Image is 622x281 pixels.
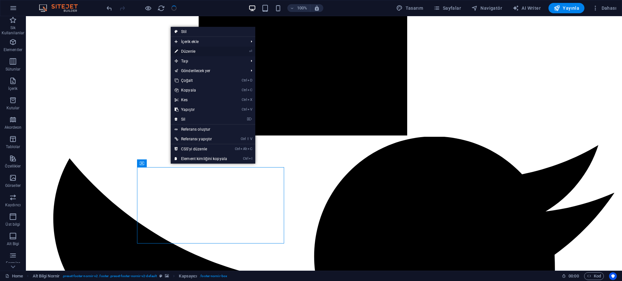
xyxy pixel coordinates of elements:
[5,183,21,188] p: Görseller
[171,114,231,124] a: ⌦Sil
[242,98,247,102] i: Ctrl
[105,4,113,12] button: undo
[6,144,20,149] p: Tablolar
[587,272,601,280] span: Kod
[242,107,247,112] i: Ctrl
[471,5,502,11] span: Navigatör
[7,241,19,246] p: Alt Bigi
[5,272,23,280] a: Seçimi iptal etmek için tıkla. Sayfaları açmak için çift tıkla
[5,202,21,208] p: Kaydırıcı
[287,4,310,12] button: 100%
[235,147,240,151] i: Ctrl
[171,47,231,56] a: ⏎Düzenle
[513,5,541,11] span: AI Writer
[297,4,307,12] h6: 100%
[106,5,113,12] i: Geri al: Arka plan rengini değiştir (Ctrl+Z)
[165,274,169,278] i: Bu element, arka plan içeriyor
[396,5,423,11] span: Tasarım
[433,5,461,11] span: Sayfalar
[171,85,231,95] a: CtrlCKopyala
[8,86,17,91] p: İçerik
[510,3,543,13] button: AI Writer
[569,272,579,280] span: 00 00
[242,88,247,92] i: Ctrl
[171,154,231,164] a: CtrlIElement kimliğini kopyala
[5,164,21,169] p: Özellikler
[157,4,165,12] button: reload
[248,107,252,112] i: V
[584,272,604,280] button: Kod
[590,3,619,13] button: Dahası
[554,5,579,11] span: Yayınla
[431,3,464,13] button: Sayfalar
[171,105,231,114] a: CtrlVYapıştır
[248,98,252,102] i: X
[247,117,252,121] i: ⌦
[171,134,231,144] a: Ctrl⇧VReferansı yapıştır
[248,88,252,92] i: C
[171,27,255,37] a: Stil
[249,49,252,53] i: ⏎
[171,144,231,154] a: CtrlAltCCSS'yi düzenle
[243,157,248,161] i: Ctrl
[242,78,247,82] i: Ctrl
[249,157,252,161] i: I
[6,105,20,111] p: Kutular
[171,76,231,85] a: CtrlDÇoğalt
[33,272,60,280] span: Seçmek için tıkla. Düzenlemek için çift tıkla
[248,147,252,151] i: C
[573,274,574,278] span: :
[200,272,227,280] span: . footer-nornir-box
[6,261,20,266] p: Formlar
[179,272,197,280] span: Seçmek için tıkla. Düzenlemek için çift tıkla
[248,78,252,82] i: D
[247,137,249,141] i: ⇧
[562,272,579,280] h6: Oturum süresi
[394,3,426,13] button: Tasarım
[62,272,157,280] span: . preset-footer-nornir-v2 .footer .preset-footer-nornir-v2-default
[6,222,20,227] p: Üst bilgi
[171,124,255,134] a: Referans oluştur
[6,67,21,72] p: Sütunlar
[159,274,162,278] i: Bu element, özelleştirilebilir bir ön ayar
[240,147,247,151] i: Alt
[33,272,227,280] nav: breadcrumb
[171,66,246,76] a: Gönderilecek yer
[609,272,617,280] button: Usercentrics
[548,3,584,13] button: Yayınla
[37,4,86,12] img: Editor Logo
[250,137,252,141] i: V
[241,137,246,141] i: Ctrl
[171,37,246,47] span: İçerik ekle
[171,95,231,105] a: CtrlXKes
[469,3,505,13] button: Navigatör
[4,47,22,52] p: Elementler
[5,125,22,130] p: Akordeon
[157,5,165,12] i: Sayfayı yeniden yükleyin
[592,5,616,11] span: Dahası
[171,56,246,66] span: Taşı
